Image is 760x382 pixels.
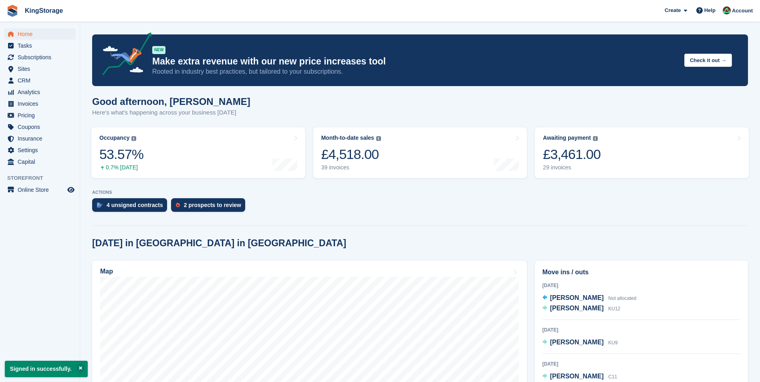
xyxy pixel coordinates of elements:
[18,145,66,156] span: Settings
[543,164,601,171] div: 29 invoices
[542,267,740,277] h2: Move ins / outs
[18,86,66,98] span: Analytics
[542,372,617,382] a: [PERSON_NAME] C11
[152,46,165,54] div: NEW
[184,202,241,208] div: 2 prospects to review
[18,121,66,133] span: Coupons
[18,40,66,51] span: Tasks
[535,127,749,178] a: Awaiting payment £3,461.00 29 invoices
[4,63,76,74] a: menu
[684,54,732,67] button: Check it out →
[542,360,740,368] div: [DATE]
[550,305,604,312] span: [PERSON_NAME]
[704,6,716,14] span: Help
[543,135,591,141] div: Awaiting payment
[66,185,76,195] a: Preview store
[313,127,527,178] a: Month-to-date sales £4,518.00 39 invoices
[18,63,66,74] span: Sites
[171,198,249,216] a: 2 prospects to review
[22,4,66,17] a: KingStorage
[542,282,740,289] div: [DATE]
[18,133,66,144] span: Insurance
[131,136,136,141] img: icon-info-grey-7440780725fd019a000dd9b08b2336e03edf1995a4989e88bcd33f0948082b44.svg
[593,136,598,141] img: icon-info-grey-7440780725fd019a000dd9b08b2336e03edf1995a4989e88bcd33f0948082b44.svg
[4,75,76,86] a: menu
[152,67,678,76] p: Rooted in industry best practices, but tailored to your subscriptions.
[543,146,601,163] div: £3,461.00
[92,190,748,195] p: ACTIONS
[99,135,129,141] div: Occupancy
[542,326,740,334] div: [DATE]
[608,374,617,380] span: C11
[4,156,76,167] a: menu
[4,28,76,40] a: menu
[608,306,620,312] span: KU12
[18,52,66,63] span: Subscriptions
[18,110,66,121] span: Pricing
[550,373,604,380] span: [PERSON_NAME]
[152,56,678,67] p: Make extra revenue with our new price increases tool
[99,146,143,163] div: 53.57%
[542,304,621,314] a: [PERSON_NAME] KU12
[4,110,76,121] a: menu
[542,293,637,304] a: [PERSON_NAME] Not allocated
[92,108,250,117] p: Here's what's happening across your business [DATE]
[608,340,617,346] span: KU9
[4,133,76,144] a: menu
[608,296,636,301] span: Not allocated
[91,127,305,178] a: Occupancy 53.57% 0.7% [DATE]
[4,121,76,133] a: menu
[107,202,163,208] div: 4 unsigned contracts
[97,203,103,207] img: contract_signature_icon-13c848040528278c33f63329250d36e43548de30e8caae1d1a13099fd9432cc5.svg
[18,98,66,109] span: Invoices
[5,361,88,377] p: Signed in successfully.
[321,146,381,163] div: £4,518.00
[18,75,66,86] span: CRM
[18,156,66,167] span: Capital
[18,184,66,195] span: Online Store
[542,338,618,348] a: [PERSON_NAME] KU9
[4,184,76,195] a: menu
[92,238,346,249] h2: [DATE] in [GEOGRAPHIC_DATA] in [GEOGRAPHIC_DATA]
[6,5,18,17] img: stora-icon-8386f47178a22dfd0bd8f6a31ec36ba5ce8667c1dd55bd0f319d3a0aa187defe.svg
[176,203,180,207] img: prospect-51fa495bee0391a8d652442698ab0144808aea92771e9ea1ae160a38d050c398.svg
[723,6,731,14] img: John King
[96,32,152,78] img: price-adjustments-announcement-icon-8257ccfd72463d97f412b2fc003d46551f7dbcb40ab6d574587a9cd5c0d94...
[321,135,374,141] div: Month-to-date sales
[99,164,143,171] div: 0.7% [DATE]
[18,28,66,40] span: Home
[376,136,381,141] img: icon-info-grey-7440780725fd019a000dd9b08b2336e03edf1995a4989e88bcd33f0948082b44.svg
[4,145,76,156] a: menu
[550,339,604,346] span: [PERSON_NAME]
[732,7,753,15] span: Account
[4,98,76,109] a: menu
[92,96,250,107] h1: Good afternoon, [PERSON_NAME]
[550,294,604,301] span: [PERSON_NAME]
[4,40,76,51] a: menu
[92,198,171,216] a: 4 unsigned contracts
[665,6,681,14] span: Create
[321,164,381,171] div: 39 invoices
[4,52,76,63] a: menu
[7,174,80,182] span: Storefront
[4,86,76,98] a: menu
[100,268,113,275] h2: Map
